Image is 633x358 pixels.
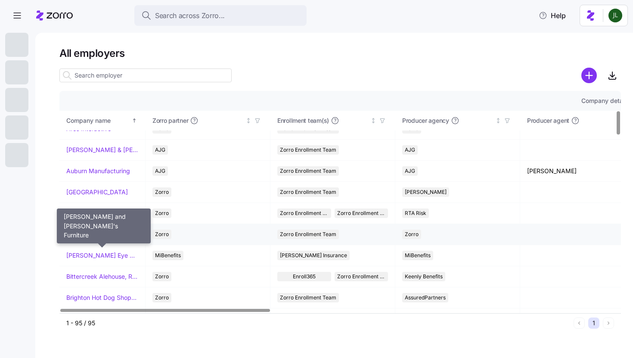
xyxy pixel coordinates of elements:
a: [PERSON_NAME] and [PERSON_NAME]'s Furniture [66,230,138,239]
span: AJG [155,166,165,176]
button: Search across Zorro... [134,5,307,26]
span: Zorro Enrollment Team [337,272,386,281]
th: Enrollment team(s)Not sorted [270,111,395,131]
img: d9b9d5af0451fe2f8c405234d2cf2198 [608,9,622,22]
span: Zorro [155,272,169,281]
span: Zorro [405,230,419,239]
a: [GEOGRAPHIC_DATA] [66,188,128,196]
h1: All employers [59,47,621,60]
a: [PERSON_NAME] & [PERSON_NAME]'s [66,146,138,154]
span: [PERSON_NAME] Insurance [280,251,347,260]
a: Auburn Manufacturing [66,167,130,175]
div: Not sorted [370,118,376,124]
th: Company nameSorted ascending [59,111,146,131]
span: AJG [405,166,415,176]
span: Enroll365 [293,272,316,281]
span: Zorro Enrollment Team [280,293,336,302]
span: AJG [405,145,415,155]
th: Zorro partnerNot sorted [146,111,270,131]
span: Zorro partner [152,116,188,125]
div: 1 - 95 / 95 [66,319,570,327]
span: Zorro Enrollment Team [280,145,336,155]
a: Bittercreek Alehouse, Red Feather Lounge, Diablo & Sons Saloon [66,272,138,281]
button: 1 [588,318,599,329]
button: Help [532,7,573,24]
span: Zorro Enrollment Team [280,187,336,197]
span: Keenly Benefits [405,272,443,281]
span: [PERSON_NAME] [405,187,447,197]
span: Zorro Enrollment Team [280,230,336,239]
span: Producer agency [402,116,449,125]
a: [PERSON_NAME] Eye Associates [66,251,138,260]
span: MiBenefits [405,251,431,260]
span: Zorro [155,293,169,302]
button: Next page [603,318,614,329]
button: Previous page [574,318,585,329]
span: AssuredPartners [405,293,446,302]
input: Search employer [59,68,232,82]
span: Zorro Enrollment Team [280,166,336,176]
span: RTA Risk [405,209,426,218]
div: Sorted ascending [131,118,137,124]
span: Zorro [155,187,169,197]
span: Zorro Enrollment Team [280,209,329,218]
span: Zorro Enrollment Experts [337,209,386,218]
span: Producer agent [527,116,569,125]
span: Search across Zorro... [155,10,225,21]
div: Company name [66,116,130,125]
span: Help [539,10,566,21]
div: Not sorted [620,118,626,124]
th: Producer agencyNot sorted [395,111,520,131]
span: Enrollment team(s) [277,116,329,125]
span: Zorro [155,230,169,239]
a: Brighton Hot Dog Shoppe [66,293,138,302]
a: Ballast Wax East [66,209,113,218]
svg: add icon [581,68,597,83]
div: Not sorted [495,118,501,124]
span: Zorro [155,209,169,218]
div: Not sorted [245,118,251,124]
span: AJG [155,145,165,155]
span: MiBenefits [155,251,181,260]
